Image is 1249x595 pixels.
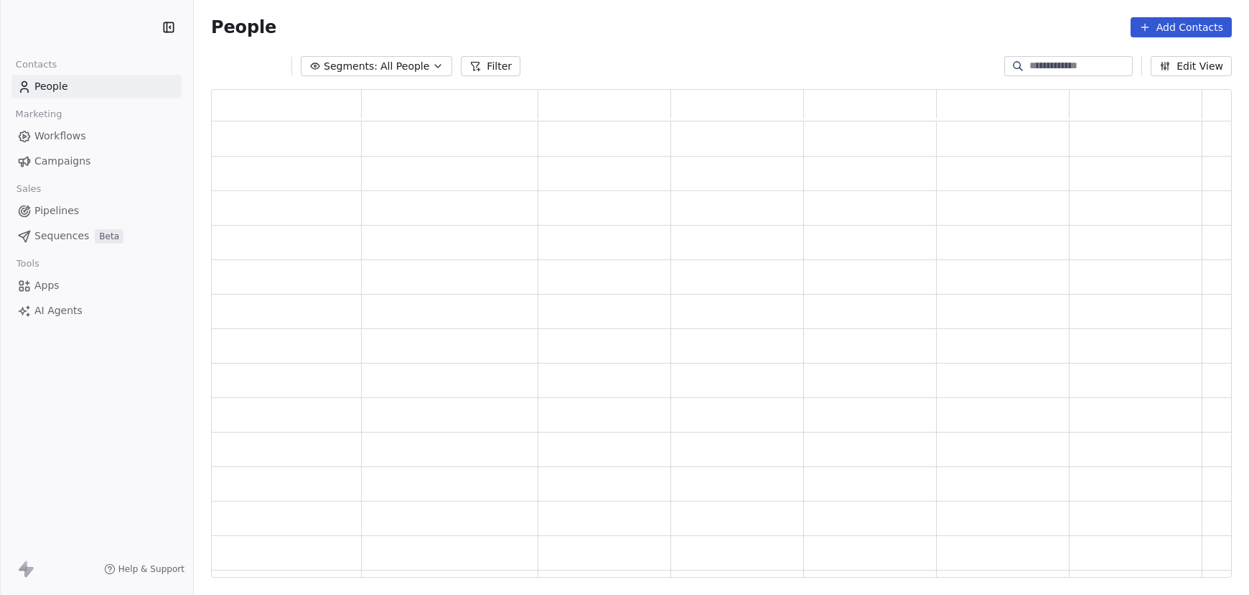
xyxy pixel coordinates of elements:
span: People [34,79,68,94]
span: People [211,17,276,38]
span: All People [380,59,429,74]
span: Workflows [34,129,86,144]
span: Segments: [324,59,378,74]
span: AI Agents [34,303,83,318]
span: Sequences [34,229,89,244]
span: Sales [10,178,47,200]
span: Beta [95,229,123,244]
a: Campaigns [11,149,182,173]
span: Tools [10,253,45,275]
a: SequencesBeta [11,224,182,248]
span: Campaigns [34,154,90,169]
span: Contacts [9,54,63,75]
a: Pipelines [11,199,182,223]
button: Filter [461,56,520,76]
a: People [11,75,182,98]
a: Help & Support [104,563,184,575]
a: Workflows [11,124,182,148]
button: Edit View [1151,56,1232,76]
a: Apps [11,274,182,297]
a: AI Agents [11,299,182,323]
span: Marketing [9,103,68,125]
span: Help & Support [118,563,184,575]
span: Apps [34,278,60,293]
span: Pipelines [34,203,79,218]
button: Add Contacts [1131,17,1232,37]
